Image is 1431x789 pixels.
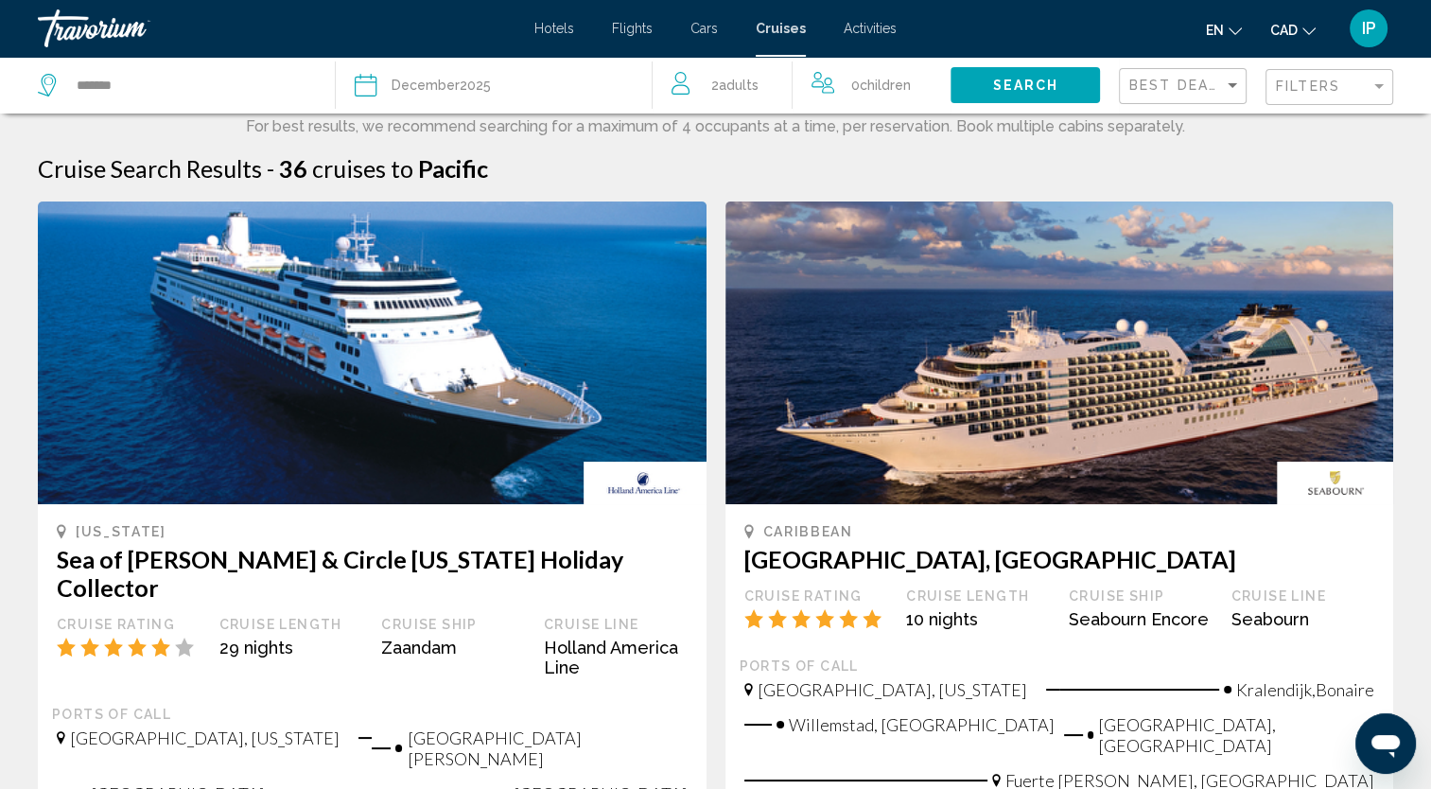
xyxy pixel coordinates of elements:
[844,21,897,36] a: Activities
[267,154,274,183] span: -
[789,714,1055,735] span: Willemstad, [GEOGRAPHIC_DATA]
[1206,16,1242,44] button: Change language
[544,616,688,633] div: Cruise Line
[1129,79,1241,95] mat-select: Sort by
[1277,462,1393,504] img: seabourn.gif
[690,21,718,36] a: Cars
[1270,16,1316,44] button: Change currency
[1276,79,1340,94] span: Filters
[52,706,692,723] div: Ports of call
[1230,587,1374,605] div: Cruise Line
[860,78,911,93] span: Children
[992,79,1058,94] span: Search
[744,545,1375,573] h3: [GEOGRAPHIC_DATA], [GEOGRAPHIC_DATA]
[381,638,525,657] div: Zaandam
[381,616,525,633] div: Cruise Ship
[1355,713,1416,774] iframe: Button to launch messaging window
[719,78,759,93] span: Adults
[38,9,515,47] a: Travorium
[1129,78,1229,93] span: Best Deals
[1270,23,1298,38] span: CAD
[38,154,262,183] h1: Cruise Search Results
[219,616,363,633] div: Cruise Length
[279,154,307,183] span: 36
[1236,679,1374,700] span: Kralendijk,Bonaire
[534,21,574,36] a: Hotels
[756,21,806,36] a: Cruises
[851,72,911,98] span: 0
[392,72,491,98] div: 2025
[711,72,759,98] span: 2
[1362,19,1376,38] span: IP
[906,587,1050,605] div: Cruise Length
[612,21,653,36] a: Flights
[584,462,707,504] img: HAL_Logo3__resized.jpg
[355,57,633,114] button: December2025
[407,728,687,769] span: [GEOGRAPHIC_DATA][PERSON_NAME]
[392,78,460,93] span: December
[1098,714,1374,756] span: [GEOGRAPHIC_DATA], [GEOGRAPHIC_DATA]
[219,638,363,657] div: 29 nights
[38,202,707,504] img: 1695134604.png
[758,679,1027,700] span: [GEOGRAPHIC_DATA], [US_STATE]
[57,545,688,602] h3: Sea of [PERSON_NAME] & Circle [US_STATE] Holiday Collector
[312,154,413,183] span: cruises to
[544,638,688,677] div: Holland America Line
[740,657,1380,675] div: Ports of call
[1265,68,1393,107] button: Filter
[76,524,166,539] span: [US_STATE]
[1206,23,1224,38] span: en
[1069,609,1213,629] div: Seabourn Encore
[763,524,853,539] span: Caribbean
[906,609,1050,629] div: 10 nights
[57,616,201,633] div: Cruise Rating
[725,202,1394,504] img: 1595324970.png
[744,587,888,605] div: Cruise Rating
[951,67,1100,102] button: Search
[1344,9,1393,48] button: User Menu
[418,154,488,183] span: Pacific
[70,728,340,748] span: [GEOGRAPHIC_DATA], [US_STATE]
[653,57,951,114] button: Travelers: 2 adults, 0 children
[1069,587,1213,605] div: Cruise Ship
[1230,609,1374,629] div: Seabourn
